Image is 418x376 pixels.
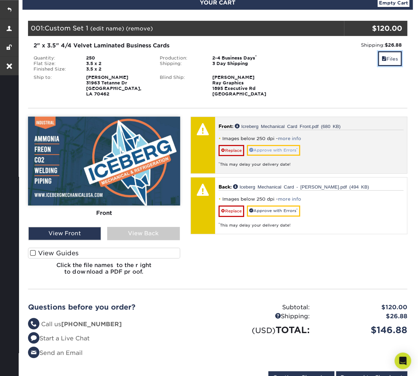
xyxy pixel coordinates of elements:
[378,51,402,66] a: Files
[278,136,301,141] a: more info
[28,205,180,221] div: Front
[247,205,300,216] a: Approve with Errors*
[28,61,81,66] div: Flat Size:
[155,55,207,61] div: Production:
[247,145,300,156] a: Approve with Errors*
[28,320,213,329] li: Call us
[344,23,402,34] div: $120.00
[235,123,341,128] a: Icreberg Mechanical Card Front.pdf (680 KB)
[155,61,207,66] div: Shipping:
[218,312,315,321] div: Shipping:
[28,335,90,342] a: Start a Live Chat
[219,145,244,156] a: Replace
[212,75,266,97] strong: [PERSON_NAME] Ray Graphics 1895 Executive Rd [GEOGRAPHIC_DATA]
[107,227,180,240] div: View Back
[219,196,403,202] li: Images below 250 dpi -
[286,42,402,48] div: Shipping:
[278,196,301,202] a: more info
[86,75,141,97] strong: [PERSON_NAME] 31963 Tetanne Dr [GEOGRAPHIC_DATA], LA 70462
[315,323,412,337] div: $146.88
[61,321,122,328] strong: [PHONE_NUMBER]
[28,21,344,36] div: 001:
[28,227,101,240] div: View Front
[28,55,81,61] div: Quantity:
[219,205,244,217] a: Replace
[315,303,412,312] div: $120.00
[385,42,402,48] strong: $26.88
[252,326,276,335] small: (USD)
[218,303,315,312] div: Subtotal:
[28,303,213,311] h2: Questions before you order?
[2,355,59,374] iframe: Google Customer Reviews
[394,352,411,369] div: Open Intercom Messenger
[155,75,207,97] div: Blind Ship:
[28,248,180,258] label: View Guides
[28,349,83,356] a: Send an Email
[219,184,232,190] span: Back:
[218,323,315,337] div: TOTAL:
[233,184,369,189] a: Iceberg Mechanical Card - [PERSON_NAME].pdf (494 KB)
[45,24,88,32] span: Custom Set 1
[81,66,155,72] div: 3.5 x 2
[219,123,233,129] span: Front:
[34,42,276,50] div: 2" x 3.5" 4/4 Velvet Laminated Business Cards
[81,55,155,61] div: 250
[28,66,81,72] div: Finished Size:
[81,61,155,66] div: 3.5 x 2
[90,25,124,32] a: (edit name)
[382,56,387,62] span: files
[207,61,281,66] div: 3 Day Shipping
[315,312,412,321] div: $26.88
[28,75,81,97] div: Ship to:
[219,156,403,167] div: This may delay your delivery date!
[219,217,403,228] div: This may delay your delivery date!
[207,55,281,61] div: 2-4 Business Days
[126,25,153,32] a: (remove)
[28,262,180,281] h6: Click the file names to the right to download a PDF proof.
[219,136,403,141] li: Images below 250 dpi -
